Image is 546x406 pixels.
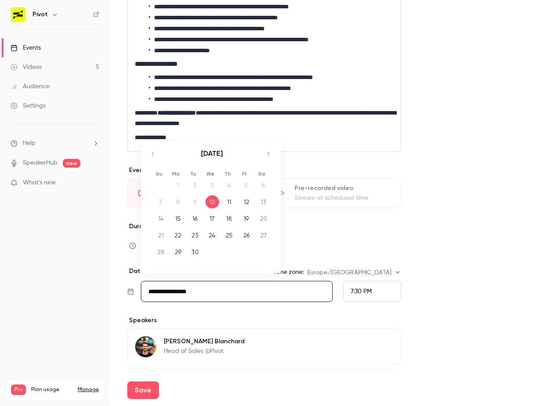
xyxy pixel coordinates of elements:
[23,178,56,187] span: What's new
[11,384,26,395] span: Pro
[221,210,238,227] td: Thursday, September 18, 2025
[204,227,221,244] td: Wednesday, September 24, 2025
[255,177,272,194] td: Not available. Saturday, September 6, 2025
[224,171,231,177] small: Th
[307,268,401,277] div: Europe/[GEOGRAPHIC_DATA]
[11,63,42,72] div: Videos
[187,227,204,244] td: Tuesday, September 23, 2025
[152,194,169,210] td: Not available. Sunday, September 7, 2025
[152,227,169,244] td: Sunday, September 21, 2025
[32,10,48,19] h6: Pivot
[295,194,390,202] div: Stream at scheduled time
[78,386,99,393] a: Manage
[152,210,169,227] td: Sunday, September 14, 2025
[169,177,187,194] td: Not available. Monday, September 1, 2025
[221,177,238,194] td: Not available. Thursday, September 4, 2025
[205,195,219,208] div: 10
[127,267,173,276] p: Date and time
[204,194,221,210] td: Selected. Wednesday, September 10, 2025
[188,229,202,242] div: 23
[31,386,72,393] span: Plan usage
[240,212,253,225] div: 19
[11,139,99,148] li: help-dropdown-opener
[89,179,99,187] iframe: Noticeable Trigger
[255,194,272,210] td: Saturday, September 13, 2025
[187,244,204,260] td: Tuesday, September 30, 2025
[201,149,223,158] strong: [DATE]
[190,171,196,177] small: Tu
[258,171,265,177] small: Sa
[238,194,255,210] td: Friday, September 12, 2025
[127,178,262,208] div: LiveGo live at scheduled time
[156,171,162,177] small: Su
[257,195,270,208] div: 13
[240,195,253,208] div: 12
[11,7,25,22] img: Pivot
[238,177,255,194] td: Not available. Friday, September 5, 2025
[221,227,238,244] td: Thursday, September 25, 2025
[187,177,204,194] td: Not available. Tuesday, September 2, 2025
[187,210,204,227] td: Tuesday, September 16, 2025
[205,229,219,242] div: 24
[223,179,236,192] div: 4
[171,245,185,259] div: 29
[127,166,401,175] p: Event type
[154,195,168,208] div: 7
[127,222,401,231] label: Duration
[169,244,187,260] td: Monday, September 29, 2025
[169,194,187,210] td: Not available. Monday, September 8, 2025
[172,171,180,177] small: Mo
[154,212,168,225] div: 14
[154,245,168,259] div: 28
[11,82,50,91] div: Audience
[221,194,238,210] td: Thursday, September 11, 2025
[223,195,236,208] div: 11
[206,171,215,177] small: We
[187,194,204,210] td: Not available. Tuesday, September 9, 2025
[205,179,219,192] div: 3
[238,227,255,244] td: Friday, September 26, 2025
[171,212,185,225] div: 15
[135,336,156,357] img: Maxime Blanchard
[266,178,401,208] div: Pre-recorded videoStream at scheduled time
[127,328,401,365] div: Maxime Blanchard[PERSON_NAME] BlanchardHead of Sales @Pivot
[11,101,46,110] div: Settings
[127,381,159,399] button: Save
[169,210,187,227] td: Monday, September 15, 2025
[204,210,221,227] td: Wednesday, September 17, 2025
[257,212,270,225] div: 20
[171,195,185,208] div: 8
[63,159,80,168] span: new
[343,281,401,302] div: From
[188,212,202,225] div: 16
[141,281,333,302] input: Tue, Feb 17, 2026
[295,184,390,193] div: Pre-recorded video
[255,210,272,227] td: Saturday, September 20, 2025
[164,337,244,346] p: [PERSON_NAME] Blanchard
[23,158,57,168] a: SpeakerHub
[127,316,401,325] p: Speakers
[205,212,219,225] div: 17
[188,245,202,259] div: 30
[257,179,270,192] div: 6
[204,177,221,194] td: Not available. Wednesday, September 3, 2025
[240,229,253,242] div: 26
[351,288,372,295] span: 7:30 PM
[154,229,168,242] div: 21
[171,179,185,192] div: 1
[240,179,253,192] div: 5
[188,195,202,208] div: 9
[242,171,247,177] small: Fr
[238,210,255,227] td: Friday, September 19, 2025
[257,229,270,242] div: 27
[223,229,236,242] div: 25
[152,244,169,260] td: Sunday, September 28, 2025
[141,141,280,269] div: Calendar
[255,227,272,244] td: Saturday, September 27, 2025
[23,139,36,148] span: Help
[169,227,187,244] td: Monday, September 22, 2025
[171,229,185,242] div: 22
[164,347,244,356] p: Head of Sales @Pivot
[11,43,41,52] div: Events
[223,212,236,225] div: 18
